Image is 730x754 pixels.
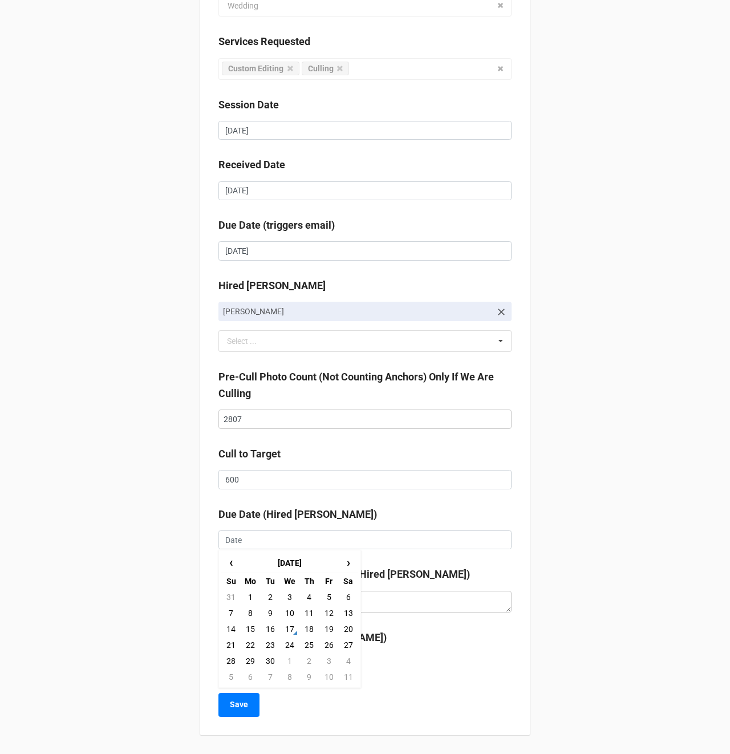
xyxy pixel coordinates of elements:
[280,653,299,669] td: 1
[299,621,319,637] td: 18
[339,637,358,653] td: 27
[319,669,338,685] td: 10
[319,589,338,605] td: 5
[261,605,280,621] td: 9
[221,589,241,605] td: 31
[218,278,326,294] label: Hired [PERSON_NAME]
[218,121,512,140] input: Date
[280,621,299,637] td: 17
[319,653,338,669] td: 3
[339,573,358,589] th: Sa
[241,589,260,605] td: 1
[218,530,512,550] input: Date
[218,97,279,113] label: Session Date
[241,553,338,573] th: [DATE]
[319,573,338,589] th: Fr
[339,621,358,637] td: 20
[280,573,299,589] th: We
[261,653,280,669] td: 30
[241,653,260,669] td: 29
[241,605,260,621] td: 8
[241,621,260,637] td: 15
[221,621,241,637] td: 14
[261,589,280,605] td: 2
[218,446,281,462] label: Cull to Target
[221,669,241,685] td: 5
[319,637,338,653] td: 26
[319,621,338,637] td: 19
[261,621,280,637] td: 16
[221,605,241,621] td: 7
[319,605,338,621] td: 12
[221,637,241,653] td: 21
[261,637,280,653] td: 23
[299,589,319,605] td: 4
[299,669,319,685] td: 9
[224,335,273,348] div: Select ...
[218,217,335,233] label: Due Date (triggers email)
[261,669,280,685] td: 7
[339,553,358,572] span: ›
[280,669,299,685] td: 8
[218,369,512,402] label: Pre-Cull Photo Count (Not Counting Anchors) Only If We Are Culling
[339,605,358,621] td: 13
[280,605,299,621] td: 10
[218,506,377,522] label: Due Date (Hired [PERSON_NAME])
[218,34,310,50] label: Services Requested
[299,573,319,589] th: Th
[241,637,260,653] td: 22
[261,573,280,589] th: Tu
[218,241,512,261] input: Date
[221,573,241,589] th: Su
[218,157,285,173] label: Received Date
[230,699,248,711] b: Save
[339,653,358,669] td: 4
[339,589,358,605] td: 6
[222,553,240,572] span: ‹
[241,573,260,589] th: Mo
[280,589,299,605] td: 3
[241,669,260,685] td: 6
[280,637,299,653] td: 24
[299,637,319,653] td: 25
[299,605,319,621] td: 11
[223,306,491,317] p: [PERSON_NAME]
[339,669,358,685] td: 11
[299,653,319,669] td: 2
[218,181,512,201] input: Date
[218,693,259,717] button: Save
[221,653,241,669] td: 28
